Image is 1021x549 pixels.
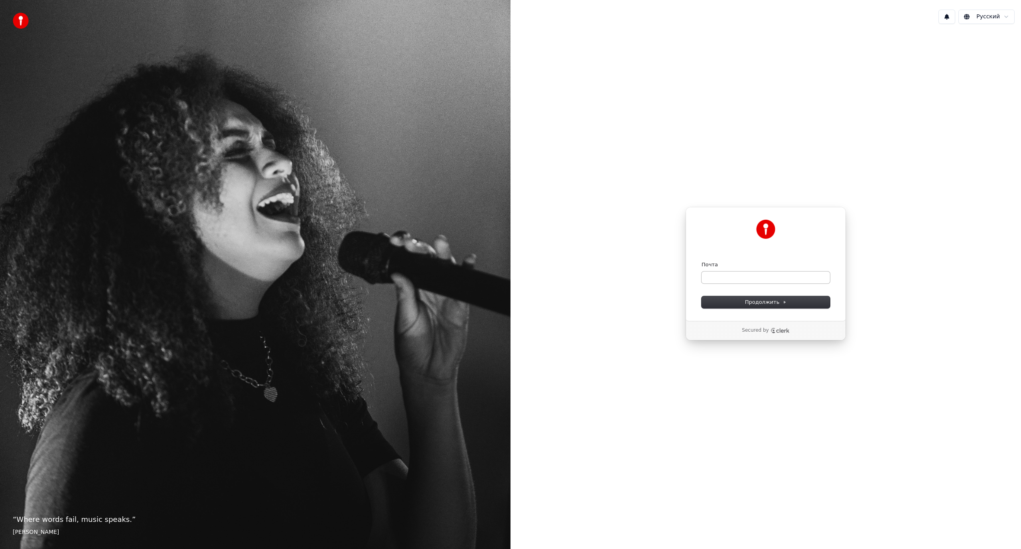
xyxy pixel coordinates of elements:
[702,296,830,308] button: Продолжить
[771,328,790,333] a: Clerk logo
[756,220,775,239] img: Youka
[13,13,29,29] img: youka
[745,299,787,306] span: Продолжить
[13,514,498,525] p: “ Where words fail, music speaks. ”
[13,528,498,536] footer: [PERSON_NAME]
[742,327,769,334] p: Secured by
[702,261,718,268] label: Почта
